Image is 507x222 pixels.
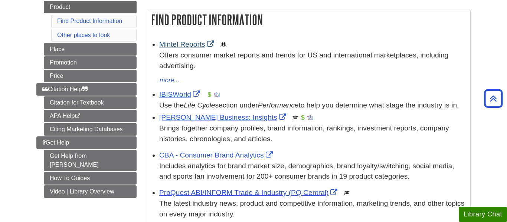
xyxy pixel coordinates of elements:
img: Scholarly or Peer Reviewed [292,115,298,120]
a: Back to Top [481,93,505,103]
a: Video | Library Overview [44,185,137,198]
img: Financial Report [206,92,212,97]
p: Includes analytics for brand market size, demographics, brand loyalty/switching, social media, an... [159,161,467,182]
button: Library Chat [459,207,507,222]
img: Industry Report [214,92,220,97]
a: APA Help [44,110,137,122]
a: Link opens in new window [159,189,339,196]
span: Get Help [42,139,69,146]
a: Place [44,43,137,56]
a: Citation for Textbook [44,96,137,109]
i: Performance [258,101,299,109]
p: The latest industry news, product and competitive information, marketing trends, and other topics... [159,198,467,220]
a: Citing Marketing Databases [44,123,137,136]
i: This link opens in a new window [75,114,81,119]
a: Product [44,1,137,13]
a: Promotion [44,56,137,69]
a: Link opens in new window [159,90,202,98]
i: Life Cycle [184,101,215,109]
button: more... [159,75,180,86]
div: Use the section under to help you determine what stage the industry is in. [159,100,467,111]
span: Citation Help [42,86,88,92]
a: Price [44,70,137,82]
p: Offers consumer market reports and trends for US and international marketplaces, including advert... [159,50,467,72]
a: Citation Help [36,83,137,96]
img: Industry Report [307,115,313,120]
a: Link opens in new window [159,151,275,159]
img: Financial Report [300,115,306,120]
a: Get Help from [PERSON_NAME] [44,150,137,171]
img: Scholarly or Peer Reviewed [344,190,350,196]
a: Link opens in new window [159,113,288,121]
p: Brings together company profiles, brand information, rankings, investment reports, company histor... [159,123,467,145]
a: Link opens in new window [159,40,216,48]
img: Demographics [220,42,226,47]
a: Get Help [36,136,137,149]
a: Find Product Information [57,18,122,24]
a: How To Guides [44,172,137,185]
a: Other places to look [57,32,110,38]
h2: Find Product Information [148,10,470,30]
